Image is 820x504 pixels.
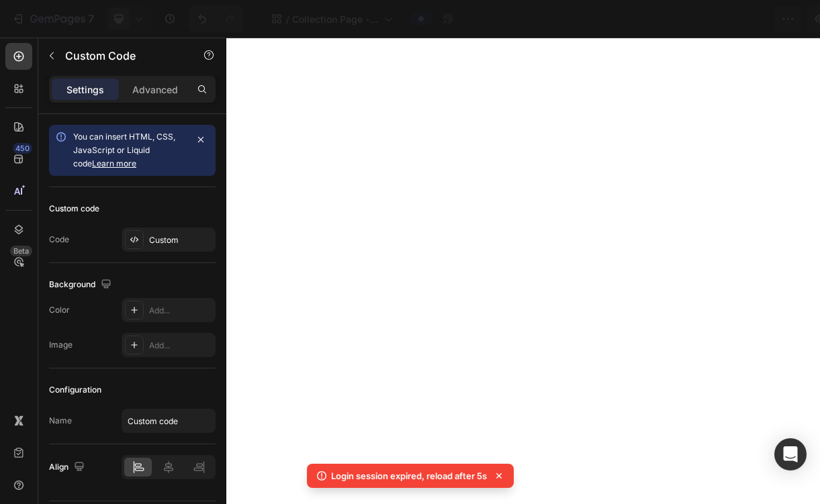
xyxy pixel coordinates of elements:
div: Add... [149,340,212,352]
div: Publish [742,12,776,26]
div: Image [49,339,73,351]
div: Beta [10,246,32,256]
div: Undo/Redo [189,5,243,32]
span: 1 collection assigned [548,12,645,26]
div: Align [49,458,87,476]
div: Background [49,276,114,294]
button: Publish [731,5,787,32]
span: You can insert HTML, CSS, JavaScript or Liquid code [73,132,175,168]
div: Color [49,304,70,316]
span: Save [692,13,715,25]
button: Save [681,5,725,32]
div: Open Intercom Messenger [774,438,807,470]
p: Custom Code [65,48,179,64]
button: 1 collection assigned [537,5,676,32]
span: Collection Page - [DATE] 10:23:17 [292,12,378,26]
button: 7 [5,5,100,32]
p: 7 [88,11,94,27]
a: Learn more [92,158,136,168]
p: Settings [66,83,104,97]
span: / [286,12,289,26]
div: Configuration [49,384,101,396]
div: Name [49,415,72,427]
p: Login session expired, reload after 5s [331,469,487,483]
div: 450 [13,143,32,154]
div: Code [49,234,69,246]
div: Add... [149,305,212,317]
iframe: Design area [226,38,820,504]
div: Custom code [49,203,99,215]
p: Advanced [132,83,178,97]
div: Custom [149,234,212,246]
